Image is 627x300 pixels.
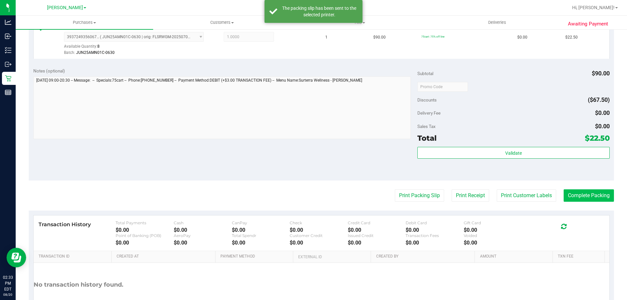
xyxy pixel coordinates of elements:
inline-svg: Analytics [5,19,11,25]
div: $0.00 [174,227,232,233]
inline-svg: Inventory [5,47,11,54]
span: Awaiting Payment [568,20,608,28]
div: $0.00 [348,240,406,246]
span: Purchases [16,20,153,25]
div: $0.00 [348,227,406,233]
div: $0.00 [232,227,290,233]
a: Payment Method [220,254,291,259]
span: 1 [325,34,328,40]
span: $0.00 [517,34,527,40]
div: Transaction Fees [406,233,464,238]
span: $22.50 [585,134,610,143]
div: The packing slip has been sent to the selected printer. [281,5,358,18]
inline-svg: Inbound [5,33,11,39]
iframe: Resource center [7,248,26,267]
inline-svg: Retail [5,75,11,82]
th: External ID [293,251,371,263]
span: Batch: [64,50,75,55]
inline-svg: Outbound [5,61,11,68]
button: Print Customer Labels [497,189,556,202]
a: Created By [376,254,472,259]
div: CanPay [232,220,290,225]
inline-svg: Reports [5,89,11,96]
span: Notes (optional) [33,68,65,73]
div: Cash [174,220,232,225]
div: $0.00 [116,227,174,233]
div: $0.00 [464,240,522,246]
span: Validate [505,150,522,156]
span: $22.50 [565,34,578,40]
span: $0.00 [595,109,610,116]
span: JUN25AMN01C-0630 [76,50,115,55]
div: $0.00 [464,227,522,233]
button: Print Receipt [452,189,489,202]
div: Check [290,220,348,225]
span: Total [417,134,437,143]
div: Voided [464,233,522,238]
span: Delivery Fee [417,110,441,116]
a: Customers [153,16,291,29]
span: Discounts [417,94,437,106]
button: Print Packing Slip [395,189,444,202]
span: $90.00 [373,34,386,40]
a: Txn Fee [558,254,602,259]
input: Promo Code [417,82,468,92]
a: Transaction ID [39,254,109,259]
div: AeroPay [174,233,232,238]
button: Complete Packing [564,189,614,202]
div: $0.00 [232,240,290,246]
p: 08/20 [3,292,13,297]
span: ($67.50) [588,96,610,103]
a: Purchases [16,16,153,29]
span: Deliveries [479,20,515,25]
span: Customers [153,20,290,25]
div: Customer Credit [290,233,348,238]
div: $0.00 [174,240,232,246]
div: Point of Banking (POB) [116,233,174,238]
div: Credit Card [348,220,406,225]
div: $0.00 [406,227,464,233]
div: Total Payments [116,220,174,225]
a: Created At [117,254,213,259]
span: [PERSON_NAME] [47,5,83,10]
div: Total Spendr [232,233,290,238]
button: Validate [417,147,609,159]
div: $0.00 [406,240,464,246]
div: $0.00 [116,240,174,246]
span: 75cart: 75% off line [421,35,444,38]
div: Gift Card [464,220,522,225]
p: 02:33 PM EDT [3,275,13,292]
div: Available Quantity: [64,42,211,55]
span: 8 [97,44,100,49]
div: $0.00 [290,227,348,233]
span: Hi, [PERSON_NAME]! [572,5,615,10]
span: $0.00 [595,123,610,130]
div: Issued Credit [348,233,406,238]
div: Debit Card [406,220,464,225]
span: Subtotal [417,71,433,76]
a: Deliveries [428,16,566,29]
div: $0.00 [290,240,348,246]
span: $90.00 [592,70,610,77]
a: Amount [480,254,550,259]
span: Sales Tax [417,124,436,129]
